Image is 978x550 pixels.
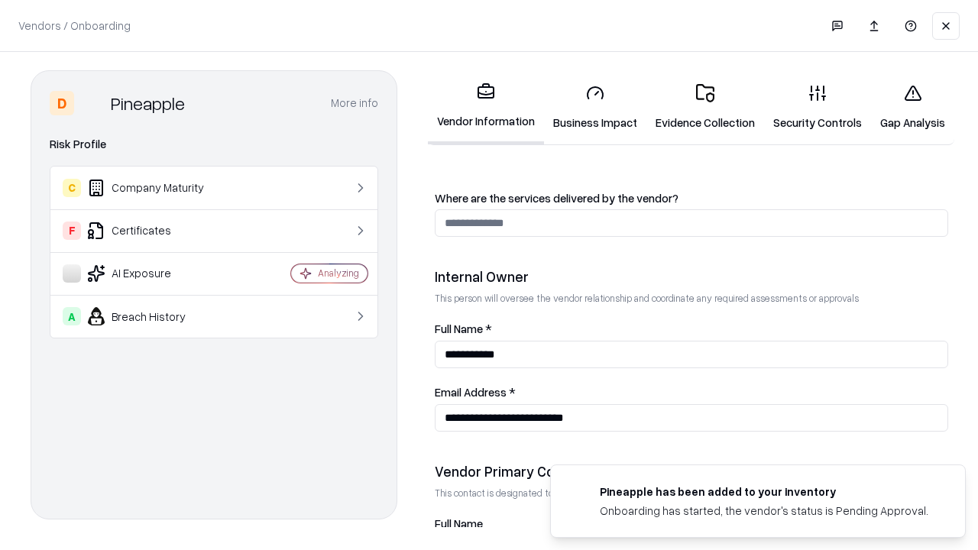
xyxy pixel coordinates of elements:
[435,267,948,286] div: Internal Owner
[435,292,948,305] p: This person will oversee the vendor relationship and coordinate any required assessments or appro...
[435,192,948,204] label: Where are the services delivered by the vendor?
[435,462,948,480] div: Vendor Primary Contact
[435,323,948,335] label: Full Name *
[600,503,928,519] div: Onboarding has started, the vendor's status is Pending Approval.
[600,484,928,500] div: Pineapple has been added to your inventory
[428,70,544,144] a: Vendor Information
[764,72,871,143] a: Security Controls
[63,222,245,240] div: Certificates
[63,179,81,197] div: C
[50,135,378,154] div: Risk Profile
[646,72,764,143] a: Evidence Collection
[63,264,245,283] div: AI Exposure
[331,89,378,117] button: More info
[569,484,588,502] img: pineappleenergy.com
[63,307,245,325] div: Breach History
[80,91,105,115] img: Pineapple
[871,72,954,143] a: Gap Analysis
[18,18,131,34] p: Vendors / Onboarding
[544,72,646,143] a: Business Impact
[50,91,74,115] div: D
[63,222,81,240] div: F
[111,91,185,115] div: Pineapple
[63,307,81,325] div: A
[63,179,245,197] div: Company Maturity
[435,487,948,500] p: This contact is designated to receive the assessment request from Shift
[318,267,359,280] div: Analyzing
[435,518,948,529] label: Full Name
[435,387,948,398] label: Email Address *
